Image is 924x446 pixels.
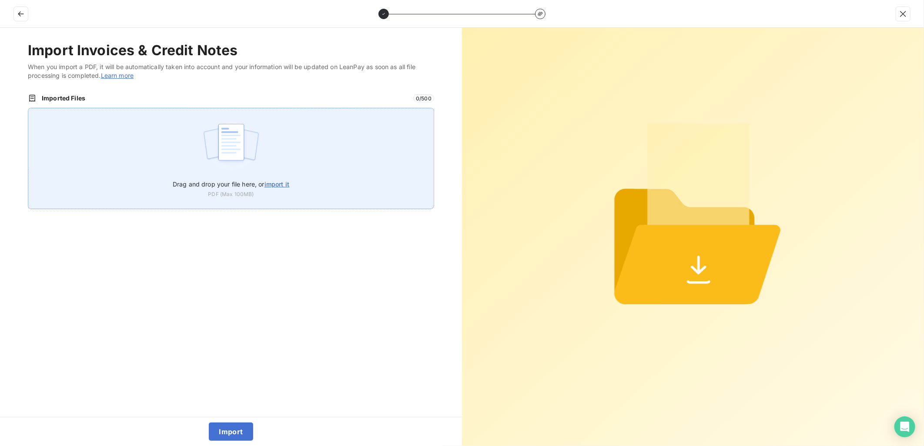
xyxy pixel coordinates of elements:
span: Drag and drop your file here, or [173,180,289,188]
span: Imported Files [42,94,408,103]
span: 0 / 500 [413,94,434,102]
h2: Import Invoices & Credit Notes [28,42,434,59]
button: Import [209,423,254,441]
div: Open Intercom Messenger [894,416,915,437]
span: PDF (Max 100MB) [208,190,254,198]
img: illustration [202,119,260,174]
span: import it [264,180,289,188]
a: Learn more [101,72,134,79]
span: When you import a PDF, it will be automatically taken into account and your information will be u... [28,63,434,80]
